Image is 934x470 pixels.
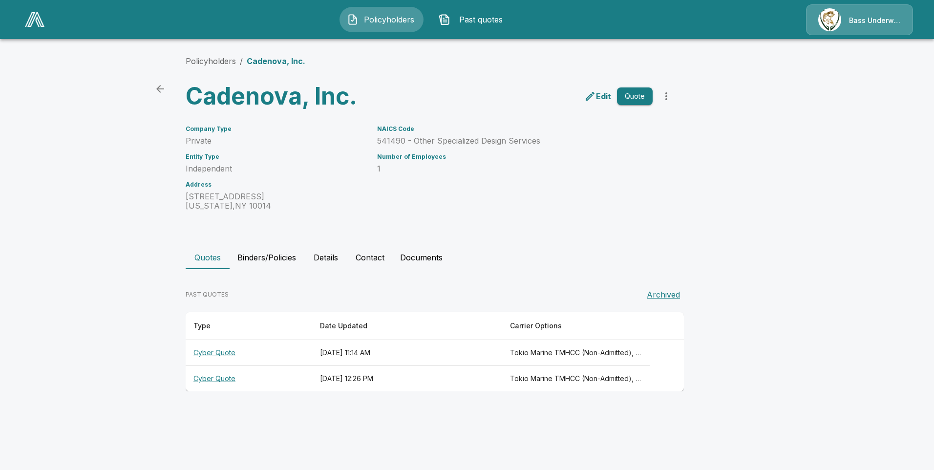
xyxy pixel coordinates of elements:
p: PAST QUOTES [186,290,229,299]
h3: Cadenova, Inc. [186,83,427,110]
a: Policyholders [186,56,236,66]
nav: breadcrumb [186,55,305,67]
button: Policyholders IconPolicyholders [340,7,424,32]
img: Policyholders Icon [347,14,359,25]
button: Quote [617,87,653,106]
th: Tokio Marine TMHCC (Non-Admitted), CFC (Admitted), At-Bay (Non-Admitted), Coalition (Non-Admitted... [502,340,650,366]
button: Documents [392,246,450,269]
th: Carrier Options [502,312,650,340]
th: Type [186,312,312,340]
h6: Entity Type [186,153,365,160]
th: [DATE] 12:26 PM [312,366,502,392]
p: Independent [186,164,365,173]
li: / [240,55,243,67]
button: Past quotes IconPast quotes [431,7,515,32]
img: AA Logo [25,12,44,27]
button: Binders/Policies [230,246,304,269]
p: Private [186,136,365,146]
a: edit [582,88,613,104]
th: Cyber Quote [186,340,312,366]
span: Past quotes [454,14,508,25]
a: back [150,79,170,99]
p: 541490 - Other Specialized Design Services [377,136,653,146]
th: Cyber Quote [186,366,312,392]
button: Contact [348,246,392,269]
button: Quotes [186,246,230,269]
th: [DATE] 11:14 AM [312,340,502,366]
h6: Number of Employees [377,153,653,160]
p: Edit [596,90,611,102]
th: Tokio Marine TMHCC (Non-Admitted), Beazley, CFC (Admitted), At-Bay (Non-Admitted), Coalition (Non... [502,366,650,392]
button: Details [304,246,348,269]
p: Cadenova, Inc. [247,55,305,67]
img: Past quotes Icon [439,14,450,25]
p: [STREET_ADDRESS] [US_STATE] , NY 10014 [186,192,365,211]
button: Archived [643,285,684,304]
button: more [657,86,676,106]
span: Policyholders [362,14,416,25]
h6: Address [186,181,365,188]
h6: NAICS Code [377,126,653,132]
table: responsive table [186,312,684,391]
div: policyholder tabs [186,246,748,269]
th: Date Updated [312,312,502,340]
p: 1 [377,164,653,173]
h6: Company Type [186,126,365,132]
